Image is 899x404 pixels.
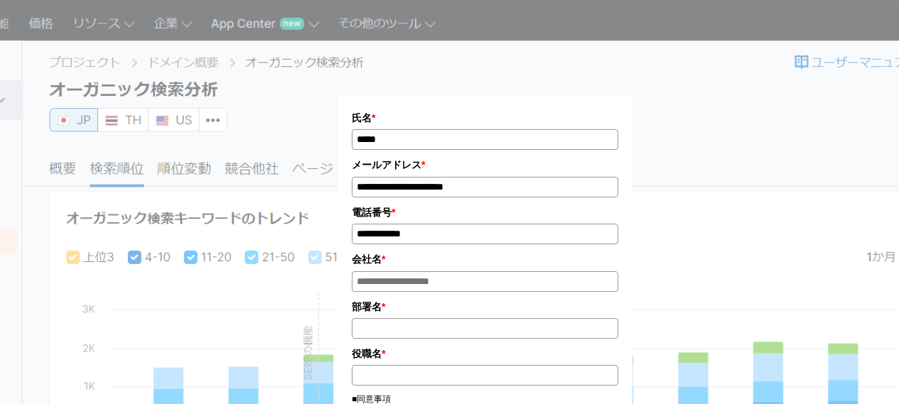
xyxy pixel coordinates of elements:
[352,204,618,220] label: 電話番号
[352,299,618,315] label: 部署名
[352,251,618,267] label: 会社名
[352,346,618,361] label: 役職名
[352,110,618,126] label: 氏名
[352,157,618,173] label: メールアドレス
